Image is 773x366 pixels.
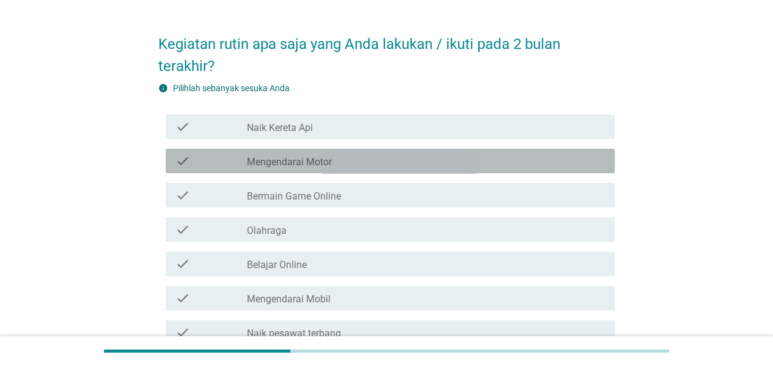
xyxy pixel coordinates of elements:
[175,222,190,237] i: check
[247,259,307,271] label: Belajar Online
[175,325,190,340] i: check
[247,225,287,237] label: Olahraga
[175,188,190,203] i: check
[175,291,190,305] i: check
[158,21,615,77] h2: Kegiatan rutin apa saja yang Anda lakukan / ikuti pada 2 bulan terakhir?
[175,256,190,271] i: check
[247,327,341,340] label: Naik pesawat terbang
[175,119,190,134] i: check
[247,190,341,203] label: Bermain Game Online
[158,83,168,93] i: info
[247,156,332,168] label: Mengendarai Motor
[247,293,331,305] label: Mengendarai Mobil
[173,83,290,93] label: Pilihlah sebanyak sesuka Anda
[175,154,190,168] i: check
[247,122,313,134] label: Naik Kereta Api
